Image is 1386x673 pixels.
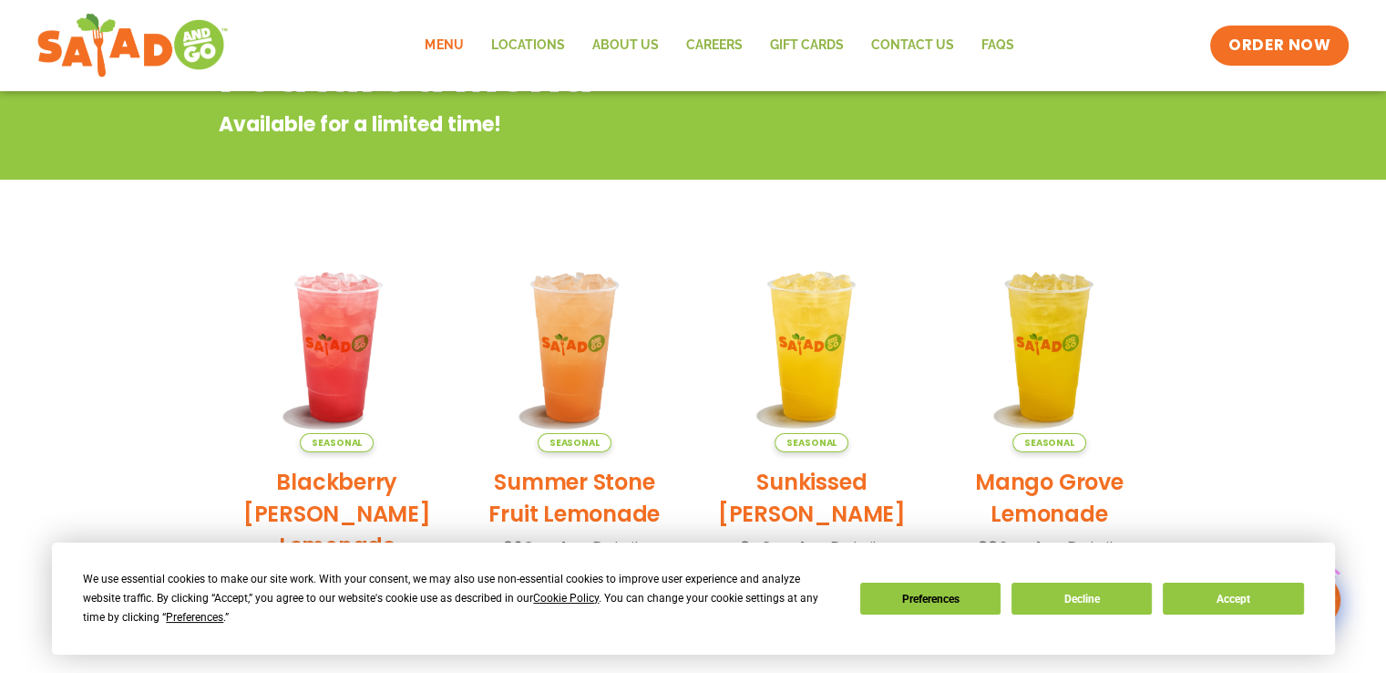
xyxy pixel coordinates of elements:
span: Cookie Policy [533,592,599,605]
a: About Us [578,25,672,67]
img: Product photo for Blackberry Bramble Lemonade [232,242,443,452]
h2: Mango Grove Lemonade [944,466,1155,530]
h2: Summer Stone Fruit Lemonade [469,466,680,530]
span: 330 Cal [978,535,1041,560]
p: Available for a limited time! [219,109,1022,140]
a: GIFT CARDS [755,25,857,67]
img: Product photo for Summer Stone Fruit Lemonade [469,242,680,452]
a: FAQs [967,25,1027,67]
img: new-SAG-logo-768×292 [36,9,229,82]
h2: Blackberry [PERSON_NAME] Lemonade [232,466,443,562]
span: Details [592,536,646,559]
a: ORDER NOW [1210,26,1349,66]
span: Preferences [166,611,223,624]
button: Accept [1163,583,1303,615]
a: Locations [477,25,578,67]
button: Decline [1011,583,1152,615]
a: Menu [411,25,477,67]
button: Preferences [859,583,1000,615]
span: Details [1067,536,1121,559]
span: Seasonal [775,433,848,452]
span: Seasonal [538,433,611,452]
h2: Sunkissed [PERSON_NAME] [707,466,918,530]
nav: Menu [411,25,1027,67]
span: Seasonal [300,433,374,452]
a: Contact Us [857,25,967,67]
a: Careers [672,25,755,67]
span: 340 Cal [740,535,805,560]
div: Cookie Consent Prompt [52,543,1335,655]
span: 360 Cal [503,535,566,560]
img: Product photo for Sunkissed Yuzu Lemonade [707,242,918,452]
div: We use essential cookies to make our site work. With your consent, we may also use non-essential ... [83,570,837,627]
span: Details [830,536,884,559]
img: Product photo for Mango Grove Lemonade [944,242,1155,452]
span: Seasonal [1012,433,1086,452]
span: ORDER NOW [1228,35,1330,57]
